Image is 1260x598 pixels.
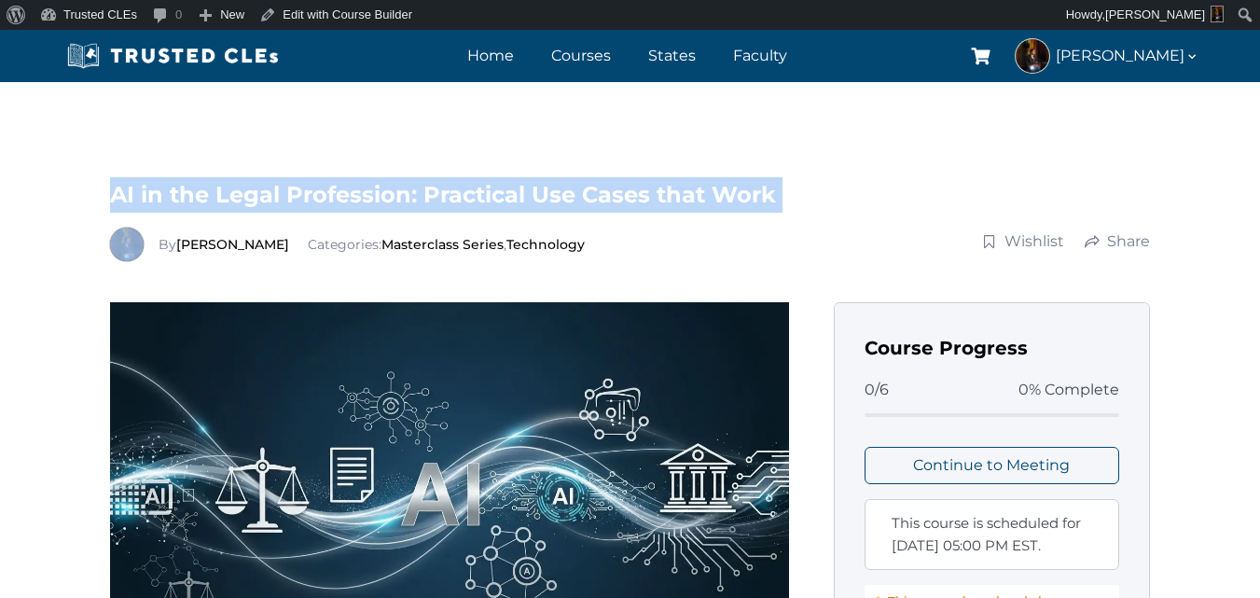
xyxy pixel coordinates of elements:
a: Continue to Meeting [865,447,1120,484]
span: [PERSON_NAME] [1056,43,1199,68]
a: Share [1084,230,1151,253]
span: 0/6 [865,378,889,402]
h3: Course Progress [865,333,1120,363]
img: Richard Estevez [1016,39,1049,73]
span: This course is scheduled for [DATE] 05:00 PM EST. [892,512,1104,557]
a: Faculty [728,42,792,69]
a: [PERSON_NAME] [176,236,289,253]
span: 0% Complete [1018,378,1119,402]
img: Trusted CLEs [62,42,284,70]
img: Richard Estevez [110,228,144,261]
a: Courses [547,42,616,69]
span: By [159,236,293,253]
div: Categories: , [159,234,585,255]
a: Wishlist [981,230,1065,253]
a: Home [463,42,519,69]
span: [PERSON_NAME] [1105,7,1205,21]
a: Technology [506,236,585,253]
span: AI in the Legal Profession: Practical Use Cases that Work [110,181,776,208]
a: States [644,42,700,69]
a: Masterclass Series [381,236,504,253]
